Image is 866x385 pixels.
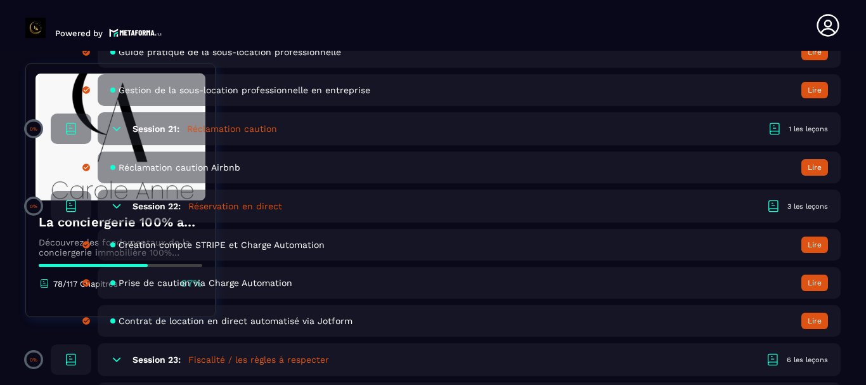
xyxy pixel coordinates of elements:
[119,278,292,288] span: Prise de caution via Charge Automation
[801,82,828,98] button: Lire
[30,204,37,209] p: 0%
[801,159,828,176] button: Lire
[789,124,828,134] div: 1 les leçons
[187,122,277,135] h5: Réclamation caution
[55,29,103,38] p: Powered by
[119,47,341,57] span: Guide pratique de la sous-location professionnelle
[30,126,37,132] p: 0%
[787,355,828,365] div: 6 les leçons
[132,201,181,211] h6: Session 22:
[53,279,118,289] p: 78/117 Chapitres
[25,18,46,38] img: logo-branding
[801,275,828,291] button: Lire
[132,355,181,365] h6: Session 23:
[801,237,828,253] button: Lire
[119,162,240,173] span: Réclamation caution Airbnb
[119,85,370,95] span: Gestion de la sous-location professionnelle en entreprise
[39,213,202,231] h4: La conciergerie 100% automatisée
[787,202,828,211] div: 3 les leçons
[188,200,282,212] h5: Réservation en direct
[801,313,828,329] button: Lire
[36,74,205,200] img: banner
[119,240,325,250] span: Création compte STRIPE et Charge Automation
[801,44,828,60] button: Lire
[30,357,37,363] p: 0%
[119,316,352,326] span: Contrat de location en direct automatisé via Jotform
[109,27,162,38] img: logo
[39,237,202,258] p: Découvrez les fondamentaux de la conciergerie immobilière 100% automatisée. Cette formation est c...
[188,353,329,366] h5: Fiscalité / les règles à respecter
[132,124,179,134] h6: Session 21:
